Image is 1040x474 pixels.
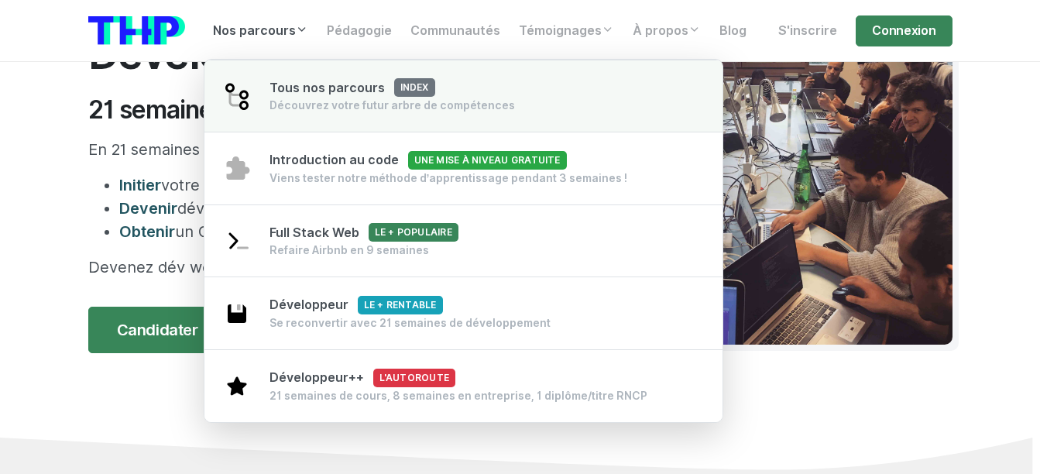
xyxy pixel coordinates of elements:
[269,98,515,113] div: Découvrez votre futur arbre de compétences
[88,138,483,161] p: En 21 semaines de formation intensive, vous pourrez :
[394,78,435,97] span: index
[119,199,177,218] span: Devenir
[88,256,483,279] p: Devenez dév web et construisez votre expertise
[269,225,458,240] span: Full Stack Web
[119,222,175,241] span: Obtenir
[204,60,723,133] a: Tous nos parcoursindex Découvrez votre futur arbre de compétences
[269,388,647,404] div: 21 semaines de cours, 8 semaines en entreprise, 1 diplôme/titre RNCP
[269,297,443,312] span: Développeur
[623,15,710,46] a: À propos
[119,197,483,220] li: dév web
[88,95,483,125] h2: 21 semaines intenses
[119,173,483,197] li: votre nouvelle carrière dans le digital
[269,81,435,95] span: Tous nos parcours
[269,242,458,258] div: Refaire Airbnb en 9 semaines
[769,15,846,46] a: S'inscrire
[223,300,251,328] img: save-2003ce5719e3e880618d2f866ea23079.svg
[223,372,251,400] img: star-1b1639e91352246008672c7d0108e8fd.svg
[269,170,628,186] div: Viens tester notre méthode d’apprentissage pendant 3 semaines !
[856,15,952,46] a: Connexion
[317,15,401,46] a: Pédagogie
[204,204,723,278] a: Full Stack WebLe + populaire Refaire Airbnb en 9 semaines
[204,276,723,350] a: DéveloppeurLe + rentable Se reconvertir avec 21 semaines de développement
[223,154,251,182] img: puzzle-4bde4084d90f9635442e68fcf97b7805.svg
[510,15,623,46] a: Témoignages
[369,223,458,242] span: Le + populaire
[119,220,483,243] li: un CDI de Dév
[223,227,251,255] img: terminal-92af89cfa8d47c02adae11eb3e7f907c.svg
[88,16,185,45] img: logo
[401,15,510,46] a: Communautés
[223,82,251,110] img: git-4-38d7f056ac829478e83c2c2dd81de47b.svg
[373,369,456,387] span: L'autoroute
[88,307,227,353] a: Candidater
[204,15,317,46] a: Nos parcours
[269,370,456,385] span: Développeur++
[710,15,756,46] a: Blog
[204,349,723,422] a: Développeur++L'autoroute 21 semaines de cours, 8 semaines en entreprise, 1 diplôme/titre RNCP
[269,315,551,331] div: Se reconvertir avec 21 semaines de développement
[358,296,443,314] span: Le + rentable
[119,176,161,194] span: Initier
[408,151,567,170] span: Une mise à niveau gratuite
[269,153,567,167] span: Introduction au code
[204,132,723,205] a: Introduction au codeUne mise à niveau gratuite Viens tester notre méthode d’apprentissage pendant...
